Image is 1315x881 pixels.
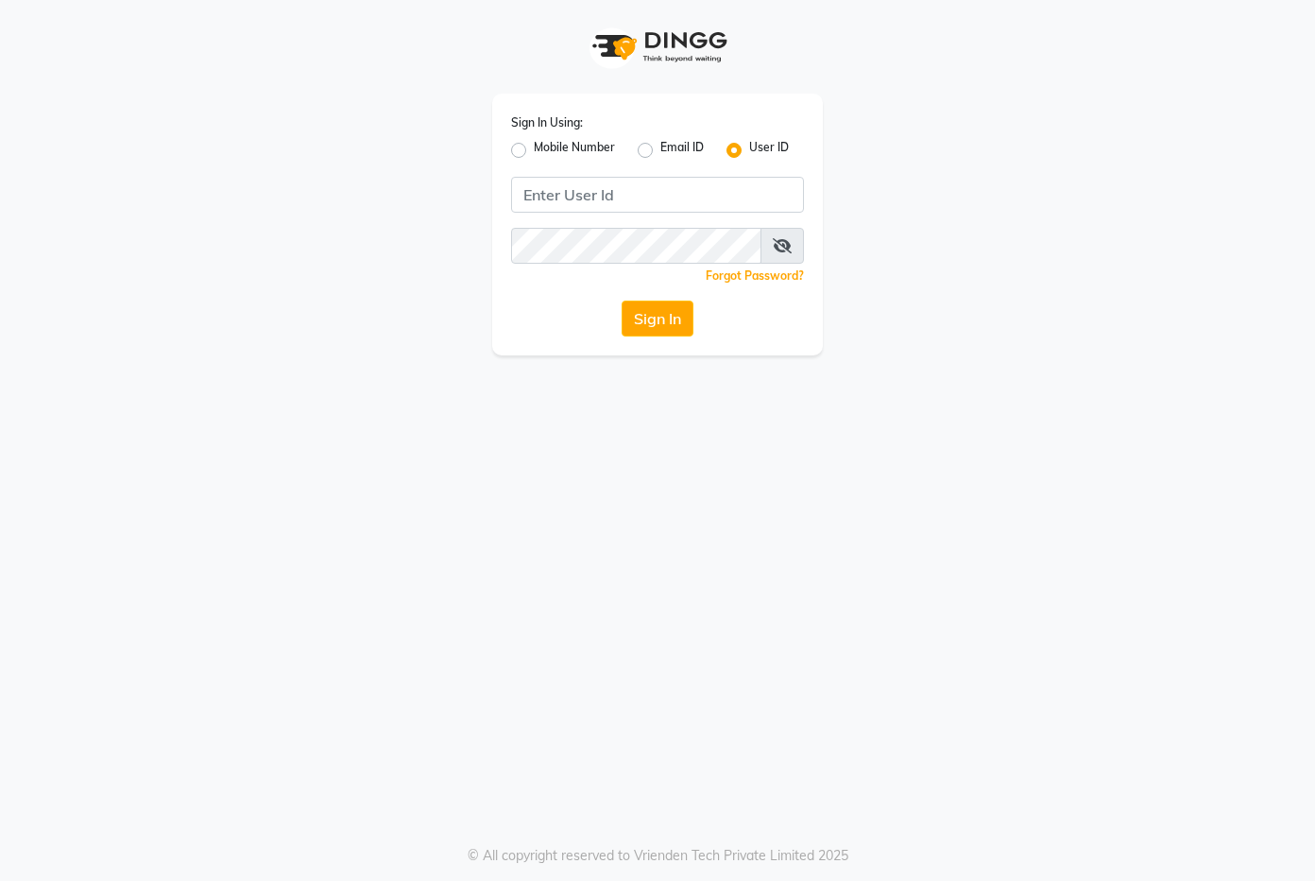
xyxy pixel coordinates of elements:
[582,19,733,75] img: logo1.svg
[534,139,615,162] label: Mobile Number
[749,139,789,162] label: User ID
[660,139,704,162] label: Email ID
[706,268,804,283] a: Forgot Password?
[511,177,804,213] input: Username
[511,114,583,131] label: Sign In Using:
[622,301,693,337] button: Sign In
[511,228,761,264] input: Username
